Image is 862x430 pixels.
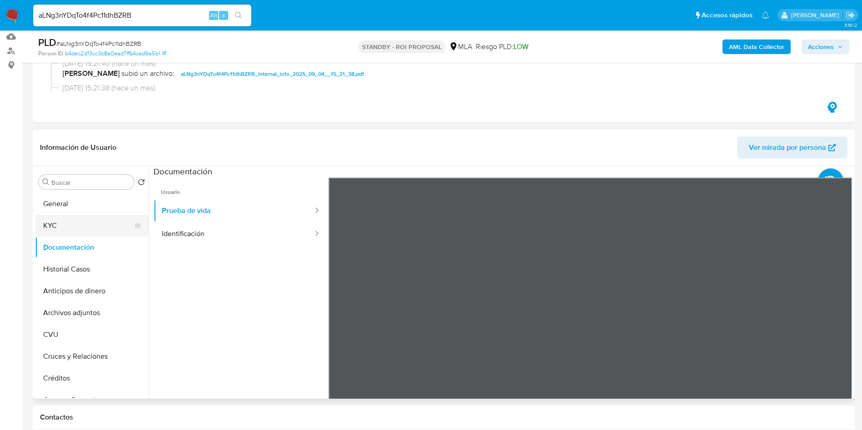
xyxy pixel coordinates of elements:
span: 3.161.2 [844,21,857,29]
input: Buscar [51,178,130,187]
input: Buscar usuario o caso... [33,10,251,21]
span: s [222,11,225,20]
div: MLA [449,42,472,52]
span: # aLNg3nYDqTo4f4Pc11dhBZRB [56,39,141,48]
button: General [35,193,149,215]
h1: Contactos [40,413,847,422]
button: CVU [35,324,149,346]
span: Accesos rápidos [702,10,752,20]
button: AML Data Collector [722,40,791,54]
a: b4dec2d13cc3b8a0ead7ffb4cad9a5b1 [65,49,166,58]
button: Acciones [802,40,849,54]
button: Historial Casos [35,258,149,280]
button: Créditos [35,367,149,389]
span: Ver mirada por persona [749,137,826,158]
button: Ver mirada por persona [737,137,847,158]
button: search-icon [229,9,248,22]
p: STANDBY - ROI PROPOSAL [359,40,445,53]
a: Notificaciones [762,11,769,19]
button: Documentación [35,237,149,258]
button: Archivos adjuntos [35,302,149,324]
span: Acciones [808,40,834,54]
button: Cruces y Relaciones [35,346,149,367]
b: AML Data Collector [729,40,784,54]
b: PLD [38,35,56,49]
button: KYC [35,215,141,237]
span: Alt [210,11,217,20]
span: LOW [513,41,528,52]
h1: Información de Usuario [40,143,116,152]
span: Riesgo PLD: [476,42,528,52]
b: Person ID [38,49,63,58]
button: Buscar [42,178,50,186]
p: gustavo.deseta@mercadolibre.com [791,11,842,20]
button: Anticipos de dinero [35,280,149,302]
button: Volver al orden por defecto [138,178,145,188]
a: Salir [846,10,855,20]
button: Cuentas Bancarias [35,389,149,411]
